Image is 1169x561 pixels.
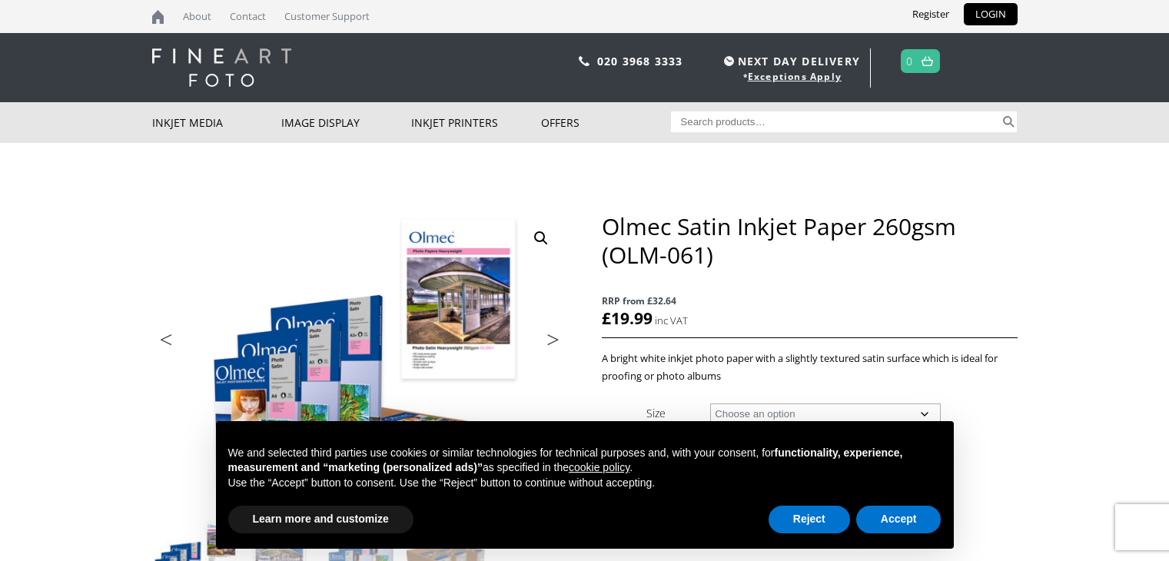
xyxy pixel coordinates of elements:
[541,102,671,143] a: Offers
[646,406,666,420] label: Size
[602,307,653,329] bdi: 19.99
[724,56,734,66] img: time.svg
[152,212,567,519] img: Olmec Satin Inkjet Paper 260gsm (OLM-061)
[579,56,589,66] img: phone.svg
[527,224,555,252] a: View full-screen image gallery
[152,102,282,143] a: Inkjet Media
[597,54,683,68] a: 020 3968 3333
[152,48,291,87] img: logo-white.svg
[901,3,961,25] a: Register
[228,506,413,533] button: Learn more and customize
[204,409,966,561] div: Notice
[671,111,1000,132] input: Search products…
[602,212,1017,269] h1: Olmec Satin Inkjet Paper 260gsm (OLM-061)
[228,446,942,476] p: We and selected third parties use cookies or similar technologies for technical purposes and, wit...
[602,350,1017,385] p: A bright white inkjet photo paper with a slightly textured satin surface which is ideal for proof...
[569,461,629,473] a: cookie policy
[906,50,913,72] a: 0
[769,506,850,533] button: Reject
[964,3,1018,25] a: LOGIN
[281,102,411,143] a: Image Display
[922,56,933,66] img: basket.svg
[602,292,1017,310] span: RRP from £32.64
[720,52,860,70] span: NEXT DAY DELIVERY
[856,506,942,533] button: Accept
[748,70,842,83] a: Exceptions Apply
[228,446,903,474] strong: functionality, experience, measurement and “marketing (personalized ads)”
[228,476,942,491] p: Use the “Accept” button to consent. Use the “Reject” button to continue without accepting.
[411,102,541,143] a: Inkjet Printers
[1000,111,1018,132] button: Search
[602,307,611,329] span: £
